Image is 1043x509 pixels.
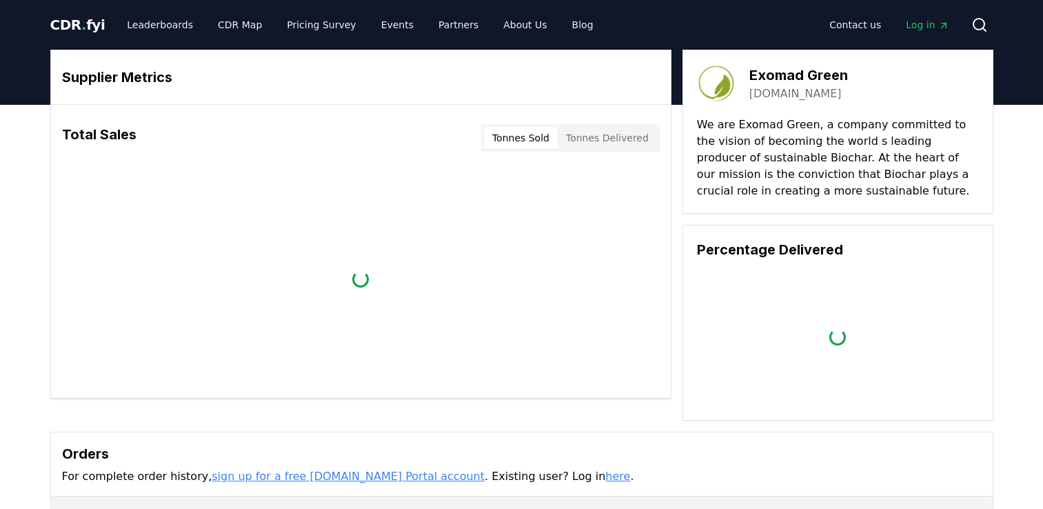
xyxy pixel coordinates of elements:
[605,470,630,483] a: here
[212,470,485,483] a: sign up for a free [DOMAIN_NAME] Portal account
[697,64,736,103] img: Exomad Green-logo
[818,12,960,37] nav: Main
[558,127,657,149] button: Tonnes Delivered
[207,12,273,37] a: CDR Map
[352,271,369,288] div: loading
[116,12,204,37] a: Leaderboards
[276,12,367,37] a: Pricing Survey
[749,86,842,102] a: [DOMAIN_NAME]
[895,12,960,37] a: Log in
[116,12,604,37] nav: Main
[697,117,979,199] p: We are Exomad Green, a company committed to the vision of becoming the world s leading producer o...
[50,15,105,34] a: CDR.fyi
[697,239,979,260] h3: Percentage Delivered
[484,127,558,149] button: Tonnes Sold
[62,124,136,152] h3: Total Sales
[749,65,848,86] h3: Exomad Green
[81,17,86,33] span: .
[818,12,892,37] a: Contact us
[370,12,425,37] a: Events
[906,18,949,32] span: Log in
[561,12,605,37] a: Blog
[62,443,982,464] h3: Orders
[62,67,660,88] h3: Supplier Metrics
[50,17,105,33] span: CDR fyi
[62,468,982,485] p: For complete order history, . Existing user? Log in .
[427,12,489,37] a: Partners
[829,329,846,346] div: loading
[492,12,558,37] a: About Us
